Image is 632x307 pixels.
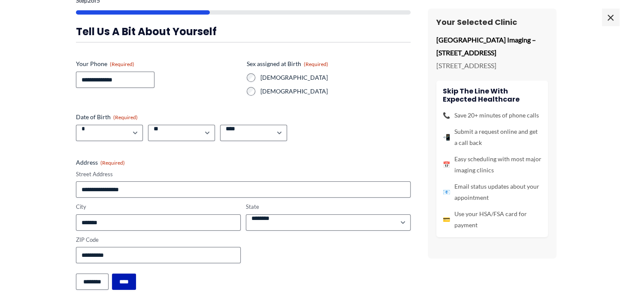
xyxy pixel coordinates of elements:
span: 📧 [443,187,450,198]
h3: Your Selected Clinic [436,17,548,27]
label: [DEMOGRAPHIC_DATA] [260,73,411,82]
li: Save 20+ minutes of phone calls [443,110,541,121]
p: [STREET_ADDRESS] [436,59,548,72]
span: (Required) [100,160,125,166]
li: Easy scheduling with most major imaging clinics [443,153,541,176]
label: Street Address [76,170,411,178]
legend: Address [76,158,125,167]
li: Email status updates about your appointment [443,181,541,203]
legend: Sex assigned at Birth [247,60,328,68]
span: 📞 [443,110,450,121]
label: [DEMOGRAPHIC_DATA] [260,87,411,96]
legend: Date of Birth [76,113,138,121]
span: 💳 [443,214,450,225]
p: [GEOGRAPHIC_DATA] Imaging – [STREET_ADDRESS] [436,33,548,59]
span: (Required) [113,114,138,120]
span: (Required) [110,61,134,67]
h3: Tell us a bit about yourself [76,25,411,38]
label: State [246,203,411,211]
li: Use your HSA/FSA card for payment [443,208,541,231]
span: 📅 [443,159,450,170]
label: City [76,203,241,211]
li: Submit a request online and get a call back [443,126,541,148]
span: 📲 [443,132,450,143]
label: ZIP Code [76,236,241,244]
span: × [602,9,619,26]
h4: Skip the line with Expected Healthcare [443,87,541,103]
label: Your Phone [76,60,240,68]
span: (Required) [304,61,328,67]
